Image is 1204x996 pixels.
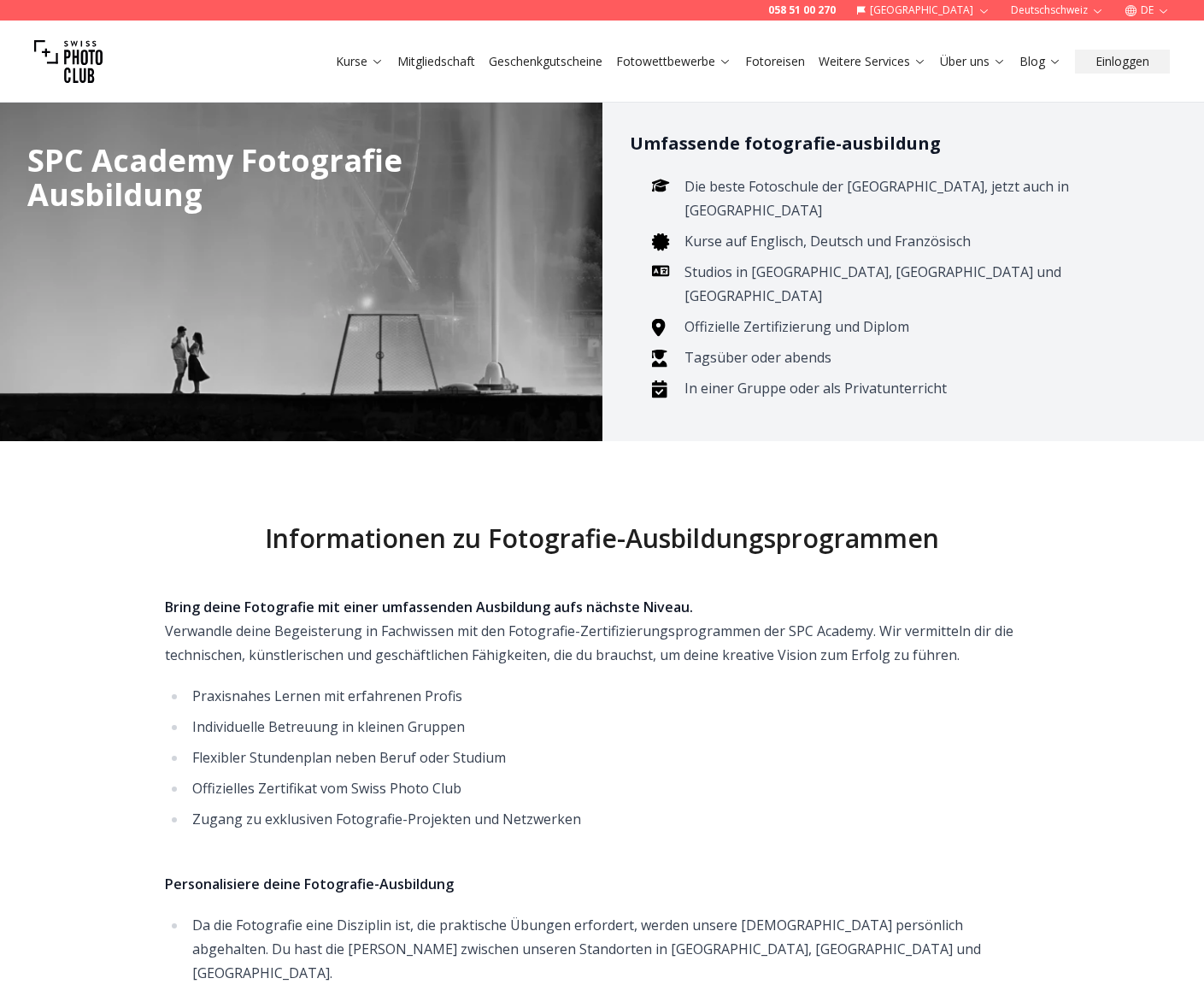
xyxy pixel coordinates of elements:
[1019,53,1061,70] a: Blog
[679,376,1150,400] li: In einer Gruppe oder als Privatunterricht
[1013,50,1068,74] button: Blog
[27,144,520,212] div: SPC Academy Fotografie Ausbildung
[187,746,1040,769] li: Flexibler Stundenplan neben Beruf oder Studium
[738,50,812,74] button: Fotoreisen
[819,53,926,70] a: Weitere Services
[391,50,482,74] button: Mitgliedschaft
[187,807,1040,831] li: Zugang zu exklusiven Fotografie-Projekten und Netzwerken
[34,27,103,96] img: Swiss photo club
[745,53,805,70] a: Fotoreisen
[630,130,1178,157] h3: Umfassende fotografie-ausbildung
[679,174,1150,222] li: Die beste Fotoschule der [GEOGRAPHIC_DATA], jetzt auch in [GEOGRAPHIC_DATA]
[609,50,738,74] button: Fotowettbewerbe
[187,684,1040,708] li: Praxisnahes Lernen mit erfahrenen Profis
[329,50,391,74] button: Kurse
[336,53,384,70] a: Kurse
[165,595,1040,667] div: Verwandle deine Begeisterung in Fachwissen mit den Fotografie-Zertifizierungsprogrammen der SPC A...
[933,50,1013,74] button: Über uns
[616,53,731,70] a: Fotowettbewerbe
[187,715,1040,739] li: Individuelle Betreuung in kleinen Gruppen
[489,53,602,70] a: Geschenkgutscheine
[482,50,609,74] button: Geschenkgutscheine
[165,598,693,616] strong: Bring deine Fotografie mit einer umfassenden Ausbildung aufs nächste Niveau.
[187,913,1040,985] li: Da die Fotografie eine Disziplin ist, die praktische Übungen erfordert, werden unsere [DEMOGRAPHI...
[940,53,1006,70] a: Über uns
[768,3,836,17] a: 058 51 00 270
[679,229,1150,253] li: Kurse auf Englisch, Deutsch und Französisch
[812,50,933,74] button: Weitere Services
[679,345,1150,369] li: Tagsüber oder abends
[1075,50,1170,74] button: Einloggen
[165,875,454,893] strong: Personalisiere deine Fotografie-Ausbildung
[397,53,475,70] a: Mitgliedschaft
[679,315,1150,339] li: Offizielle Zertifizierung und Diplom
[187,776,1040,800] li: Offizielles Zertifikat vom Swiss Photo Club
[679,260,1150,308] li: Studios in [GEOGRAPHIC_DATA], [GEOGRAPHIC_DATA] und [GEOGRAPHIC_DATA]
[69,523,1136,554] h2: Informationen zu Fotografie-Ausbildungsprogrammen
